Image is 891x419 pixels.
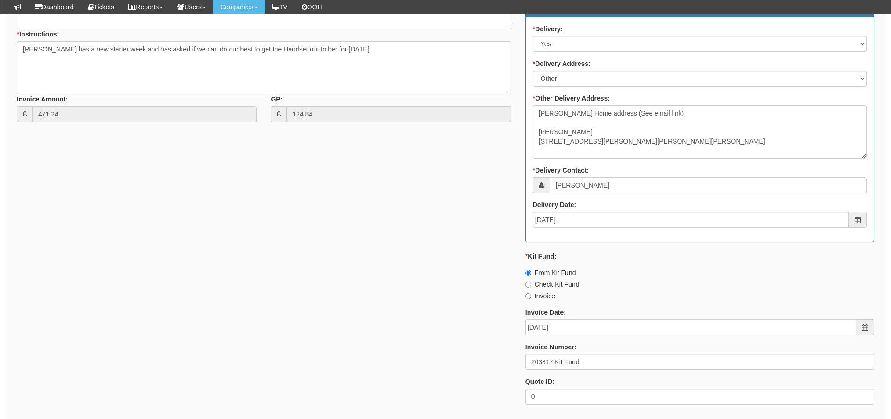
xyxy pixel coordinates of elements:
[525,280,580,289] label: Check Kit Fund
[525,291,555,301] label: Invoice
[533,59,591,68] label: Delivery Address:
[533,200,576,209] label: Delivery Date:
[525,342,577,352] label: Invoice Number:
[533,94,610,103] label: Other Delivery Address:
[17,94,68,104] label: Invoice Amount:
[17,41,511,94] textarea: [PERSON_NAME] has a new starter week and has asked if we can do our best to get the Handset out t...
[525,268,576,277] label: From Kit Fund
[271,94,283,104] label: GP:
[525,270,531,276] input: From Kit Fund
[525,377,555,386] label: Quote ID:
[525,308,566,317] label: Invoice Date:
[525,282,531,288] input: Check Kit Fund
[533,166,589,175] label: Delivery Contact:
[17,29,59,39] label: Instructions:
[525,252,557,261] label: Kit Fund:
[533,24,563,34] label: Delivery:
[525,293,531,299] input: Invoice
[533,105,867,159] textarea: [PERSON_NAME] Home address (See email link) [PERSON_NAME] [STREET_ADDRESS][PERSON_NAME][PERSON_NA...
